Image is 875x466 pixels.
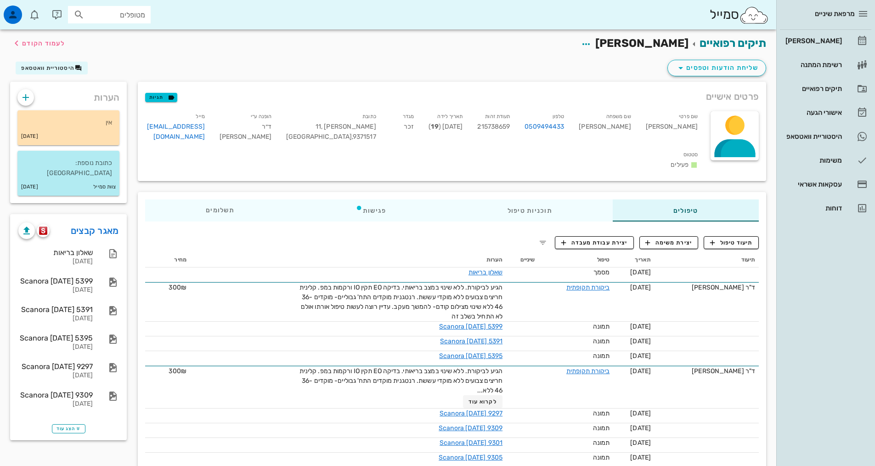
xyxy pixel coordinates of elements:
div: ד"ר [PERSON_NAME] [658,366,755,376]
span: [DATE] [630,454,651,461]
div: סמייל [710,5,769,25]
span: 215738659 [477,123,510,131]
img: scanora logo [39,227,48,235]
small: שם פרטי [679,114,698,119]
button: הצג עוד [52,424,85,433]
span: תגיות [149,93,173,102]
small: [DATE] [21,131,38,142]
a: היסטוריית וואטסאפ [780,125,871,148]
div: אישורי הגעה [784,109,842,116]
div: Scanora [DATE] 5391 [18,305,93,314]
span: [GEOGRAPHIC_DATA] [286,133,353,141]
span: , [352,133,353,141]
div: משימות [784,157,842,164]
div: דוחות [784,205,842,212]
span: תיעוד טיפול [710,239,753,247]
span: תמונה [593,424,610,432]
a: דוחות [780,197,871,219]
a: משימות [780,149,871,171]
span: 300₪ [169,367,186,375]
th: מחיר [145,253,190,267]
span: מסמך [593,268,610,276]
span: [DATE] [630,337,651,345]
img: SmileCloud logo [739,6,769,24]
a: שאלון בריאות [469,268,502,276]
span: תמונה [593,454,610,461]
small: הופנה ע״י [251,114,271,119]
a: ביקורת תקופתית [566,284,610,291]
a: מאגר קבצים [71,223,119,238]
span: 300₪ [169,284,186,291]
div: שאלון בריאות [18,248,93,257]
span: תמונה [593,337,610,345]
div: [PERSON_NAME] [571,109,638,148]
small: תעודת זהות [485,114,510,119]
a: עסקאות אשראי [780,173,871,195]
div: [PERSON_NAME] [784,37,842,45]
p: אין [25,118,112,128]
small: תאריך לידה [437,114,463,119]
div: Scanora [DATE] 5395 [18,334,93,342]
span: הצג עוד [56,426,81,432]
span: תשלומים [206,207,234,214]
th: תאריך [613,253,655,267]
a: אישורי הגעה [780,102,871,124]
span: [DATE] [630,268,651,276]
div: Scanora [DATE] 9297 [18,362,93,371]
small: כתובת [362,114,376,119]
span: תג [27,7,33,13]
span: היסטוריית וואטסאפ [21,65,74,71]
div: הערות [10,82,127,108]
button: יצירת משימה [639,236,699,249]
div: תיקים רפואיים [784,85,842,92]
div: [DATE] [18,372,93,380]
span: תמונה [593,352,610,360]
a: Scanora [DATE] 9297 [440,409,502,417]
span: [DATE] [630,439,651,447]
span: הגיע לביקורת. ללא שינוי במצב בריאותי. בדיקה EO תקין IO ורקמות במפ. קלינית חריצים צבועים ללא מוקדי... [299,367,502,394]
span: פרטים אישיים [706,89,759,104]
small: מגדר [403,114,414,119]
a: Scanora [DATE] 9305 [439,454,502,461]
div: Scanora [DATE] 9309 [18,391,93,399]
span: [DATE] ( ) [429,123,463,131]
div: [DATE] [18,315,93,323]
span: 9371517 [353,133,376,141]
span: [PERSON_NAME] [595,37,689,50]
button: היסטוריית וואטסאפ [16,62,88,74]
span: תמונה [593,323,610,330]
p: כתובת נוספת: [GEOGRAPHIC_DATA] [25,158,112,178]
div: רשימת המתנה [784,61,842,68]
button: לקרוא עוד [463,395,503,408]
button: שליחת הודעות וטפסים [667,60,766,76]
strong: 19 [431,123,438,131]
button: תיעוד טיפול [704,236,759,249]
div: ד״ר [PERSON_NAME] [212,109,279,148]
a: [PERSON_NAME] [780,30,871,52]
small: [DATE] [21,182,38,192]
button: יצירת עבודת מעבדה [555,236,633,249]
small: סטטוס [683,152,698,158]
div: [DATE] [18,400,93,408]
div: היסטוריית וואטסאפ [784,133,842,140]
span: [PERSON_NAME] 11 [316,123,376,131]
span: [DATE] [630,367,651,375]
span: יצירת משימה [645,239,692,247]
div: פגישות [295,199,447,222]
div: [DATE] [18,343,93,351]
div: טיפולים [613,199,759,222]
span: תמונה [593,409,610,417]
div: Scanora [DATE] 5399 [18,277,93,285]
a: רשימת המתנה [780,54,871,76]
small: שם משפחה [606,114,631,119]
span: שליחת הודעות וטפסים [675,63,758,74]
a: ביקורת תקופתית [566,367,610,375]
a: 0509494433 [525,122,564,132]
a: Scanora [DATE] 5399 [439,323,502,330]
span: מרפאת שיניים [815,10,855,18]
span: [DATE] [630,323,651,330]
a: Scanora [DATE] 5395 [439,352,502,360]
button: תגיות [145,93,177,102]
span: הגיע לביקורת. ללא שינוי במצב בריאותי. בדיקה EO תקין IO ורקמות במפ. קלינית חריצים צבועים ללא מוקדי... [299,284,502,320]
small: מייל [196,114,204,119]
